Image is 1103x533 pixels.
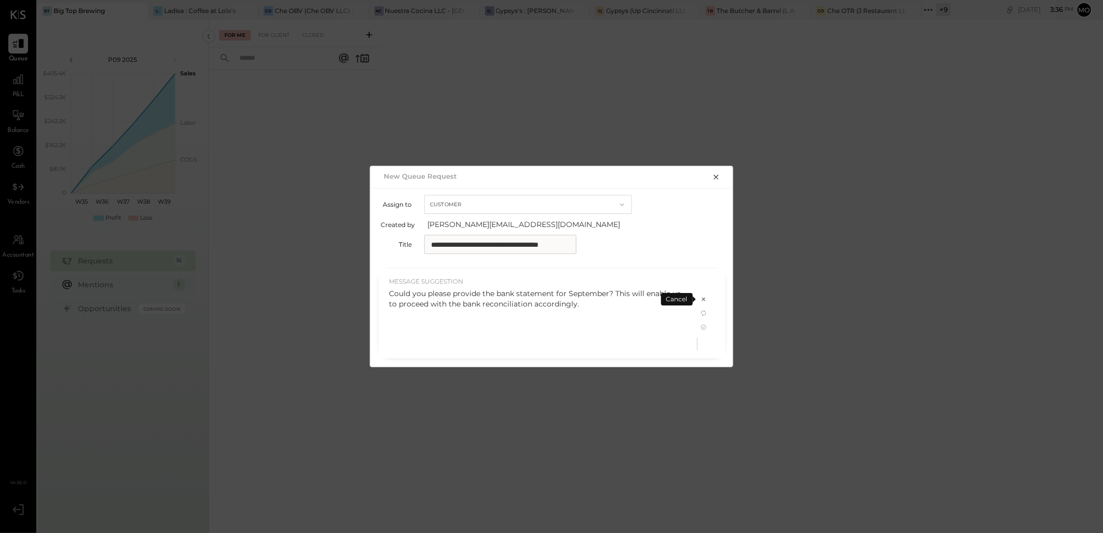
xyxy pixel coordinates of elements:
label: Title [381,241,412,248]
div: Cancel [661,293,693,305]
label: Created by [381,221,415,229]
div: Could you please provide the bank statement for September? This will enable us to proceed with th... [389,288,687,309]
div: MESSAGE SUGGESTION [389,277,687,286]
button: Customer [424,195,632,214]
span: [PERSON_NAME][EMAIL_ADDRESS][DOMAIN_NAME] [427,219,635,230]
label: Assign to [381,201,412,208]
h2: New Queue Request [384,172,457,180]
